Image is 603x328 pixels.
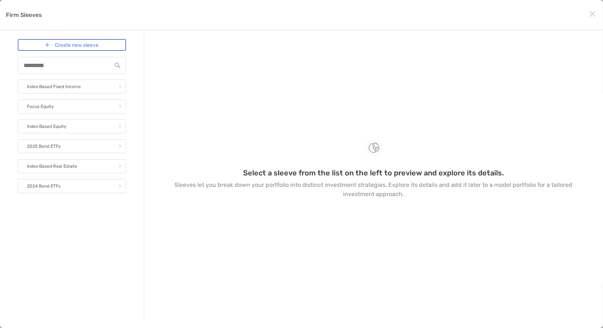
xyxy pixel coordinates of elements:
[27,162,77,171] p: Index Based Real Estate
[587,9,598,20] button: Close modal
[27,122,66,131] p: Index Based Equity
[27,102,54,111] p: Focus Equity
[27,182,60,191] p: 2024 Bond ETFs
[162,180,585,199] p: Sleeves let you break down your portfolio into distinct investment strategies. Explore its detail...
[18,159,126,173] a: Index Based Real Estate
[27,82,81,91] p: Index Based Fixed Income
[18,80,126,94] a: Index Based Fixed Income
[243,168,504,177] h3: Select a sleeve from the list on the left to preview and explore its details.
[18,179,126,193] a: 2024 Bond ETFs
[18,39,126,51] a: Create new sleeve
[18,119,126,133] a: Index Based Equity
[27,142,60,151] p: 2025 Bond ETFs
[18,139,126,153] a: 2025 Bond ETFs
[6,10,42,20] p: Firm Sleeves
[115,63,120,68] img: input icon
[18,100,126,114] a: Focus Equity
